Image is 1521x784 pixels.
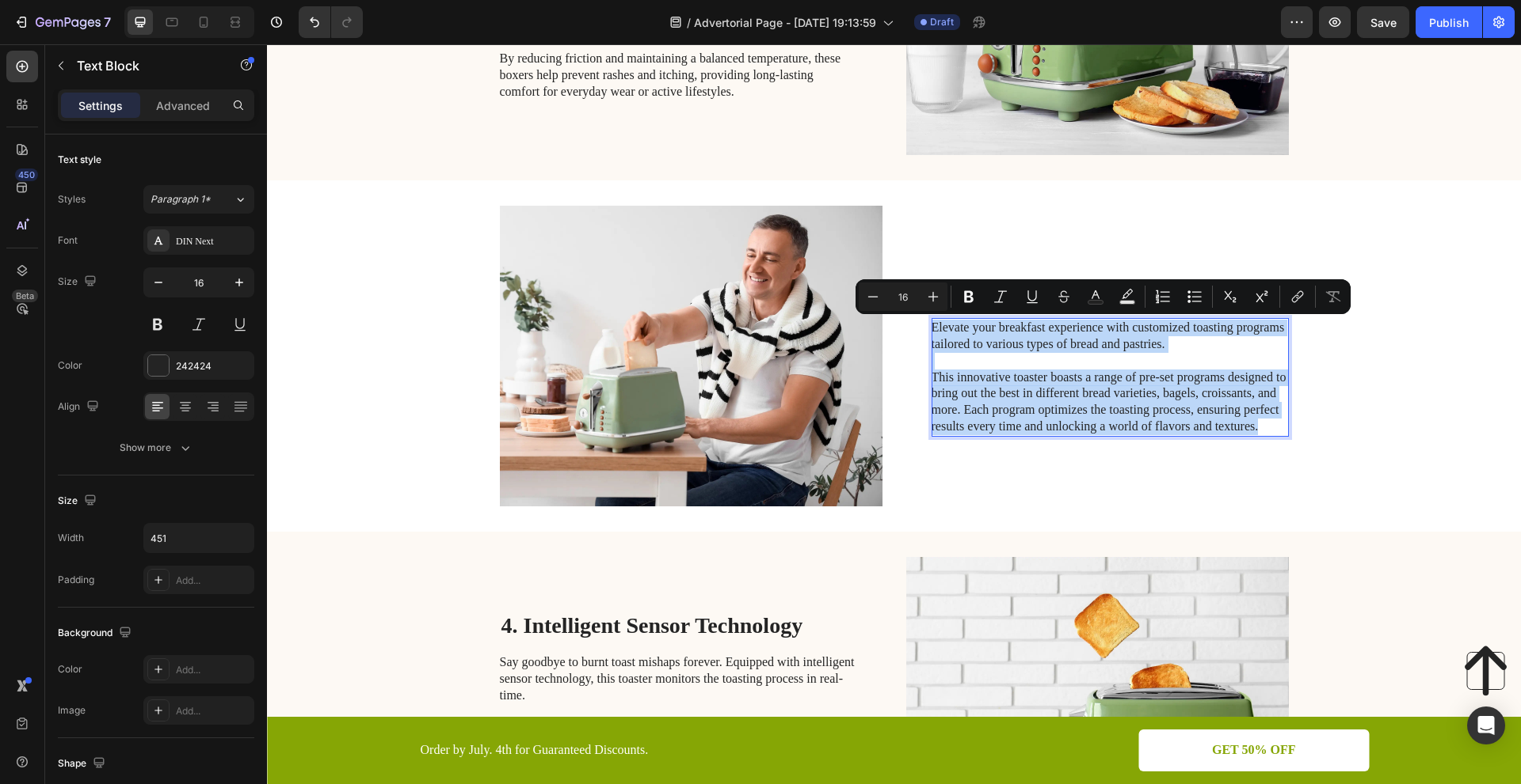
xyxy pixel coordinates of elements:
p: Text Block [77,56,212,75]
img: gempages_432750572815254551-e482b8d6-7abe-4a97-b54a-79c1ad70bbfa.webp [233,161,616,462]
p: GET 50% OFF [945,698,1029,714]
div: Width [58,531,84,545]
p: 7 [104,13,111,32]
div: Color [58,662,82,676]
button: Publish [1416,6,1482,38]
div: Add... [176,574,250,588]
div: Add... [176,704,250,718]
div: Open Intercom Messenger [1467,706,1505,744]
h2: 4. Intelligent Sensor Technology [233,566,590,597]
div: Color [58,358,82,373]
div: Add... [176,663,250,677]
div: Size [58,490,100,512]
span: Paragraph 1* [151,192,211,206]
div: Image [58,703,86,718]
h2: 3. Customized Toasting Programs [665,232,1022,262]
div: DIN Next [176,234,250,248]
div: Padding [58,573,94,587]
div: Styles [58,192,86,206]
p: Settings [78,97,123,114]
button: 7 [6,6,118,38]
div: Beta [12,290,38,302]
div: Undo/Redo [299,6,363,38]
button: Save [1357,6,1409,38]
span: Save [1370,16,1397,29]
p: Say goodbye to burnt toast mishaps forever. Equipped with intelligent sensor technology, this toa... [233,610,589,758]
div: Background [58,623,135,644]
p: Advanced [156,97,210,114]
input: Auto [144,524,253,552]
div: Editor contextual toolbar [856,279,1351,314]
span: Advertorial Page - [DATE] 19:13:59 [694,14,876,31]
div: Size [58,271,100,293]
a: GET 50% OFF [871,685,1103,727]
div: Shape [58,753,109,775]
div: 450 [15,169,38,181]
div: Rich Text Editor. Editing area: main [665,274,1022,392]
button: Show more [58,434,254,462]
span: Draft [930,15,954,29]
button: Paragraph 1* [143,185,254,214]
div: Font [58,233,78,248]
div: Show more [120,440,193,456]
iframe: Design area [267,44,1521,784]
div: Publish [1429,14,1469,31]
div: Text style [58,153,101,167]
span: / [687,14,691,31]
p: This innovative toaster boasts a range of pre-set programs designed to bring out the best in diff... [665,325,1020,391]
div: 242424 [176,359,250,373]
p: By reducing friction and maintaining a balanced temperature, these boxers help prevent rashes and... [233,6,589,55]
div: Align [58,396,102,418]
p: Elevate your breakfast experience with customized toasting programs tailored to various types of ... [665,275,1020,309]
